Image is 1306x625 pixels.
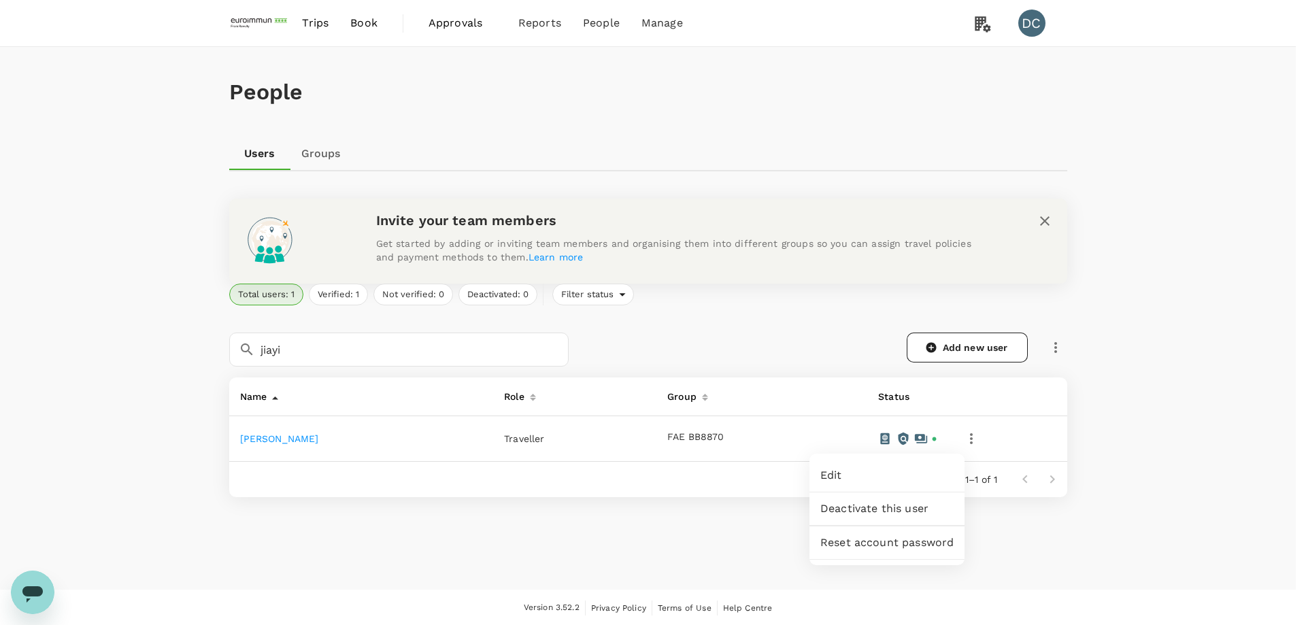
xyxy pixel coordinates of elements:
[809,459,965,492] a: Edit
[809,492,965,525] div: Deactivate this user
[820,501,954,517] span: Deactivate this user
[809,526,965,559] div: Reset account password
[820,535,954,551] span: Reset account password
[820,467,954,484] span: Edit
